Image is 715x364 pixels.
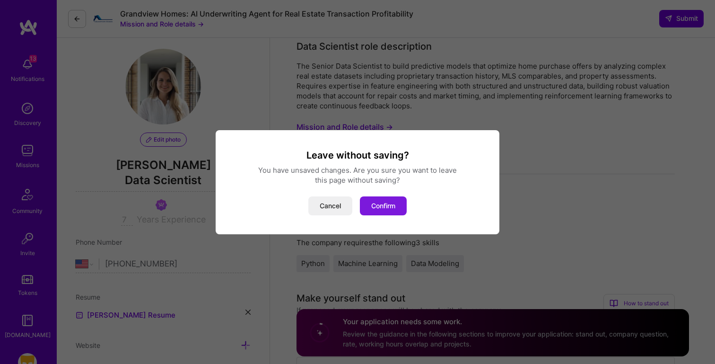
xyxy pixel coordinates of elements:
button: Confirm [360,196,407,215]
div: modal [216,130,499,234]
div: You have unsaved changes. Are you sure you want to leave [227,165,488,175]
button: Cancel [308,196,352,215]
h3: Leave without saving? [227,149,488,161]
div: this page without saving? [227,175,488,185]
